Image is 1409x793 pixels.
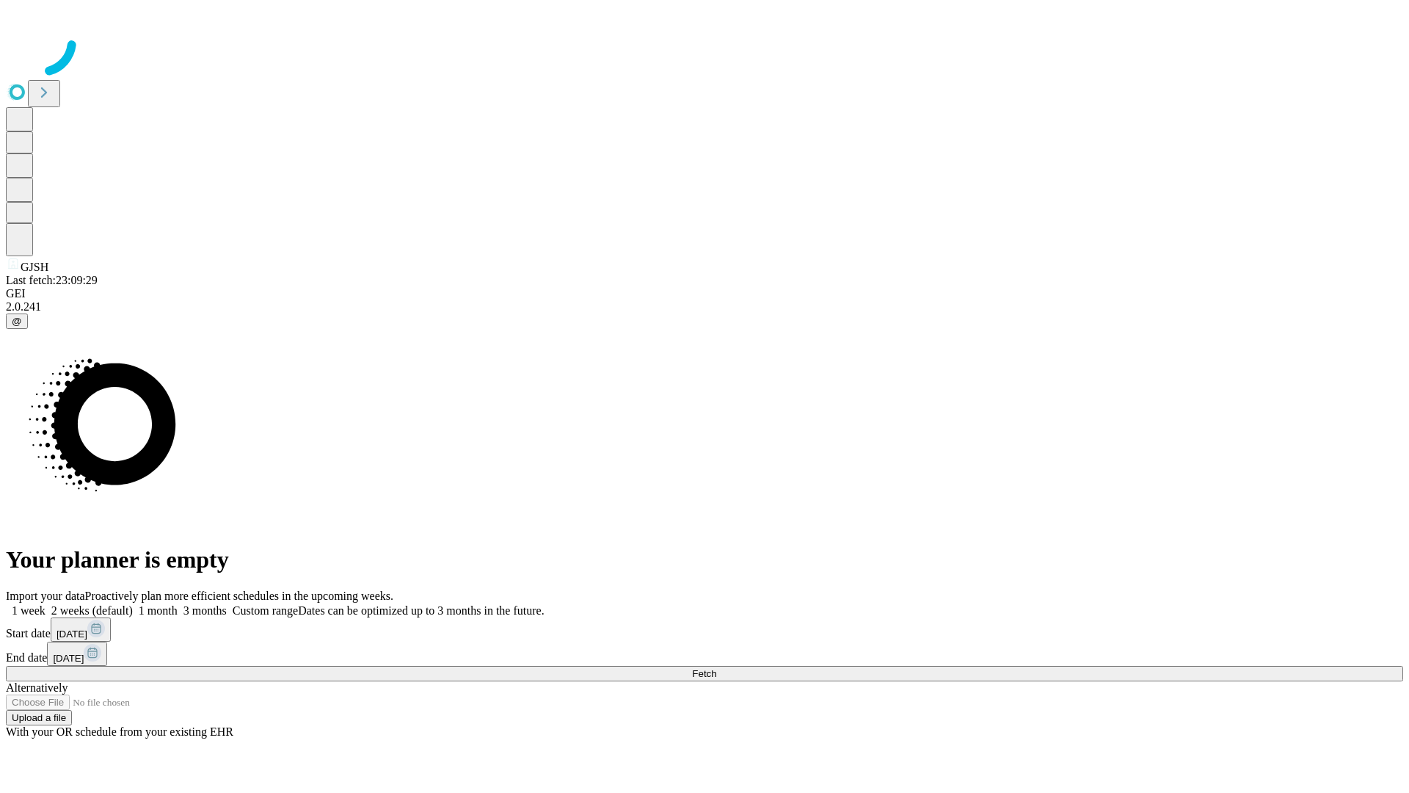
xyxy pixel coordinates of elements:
[6,314,28,329] button: @
[6,287,1403,300] div: GEI
[85,590,393,602] span: Proactively plan more efficient schedules in the upcoming weeks.
[6,274,98,286] span: Last fetch: 23:09:29
[6,590,85,602] span: Import your data
[51,604,133,617] span: 2 weeks (default)
[6,546,1403,573] h1: Your planner is empty
[57,629,87,640] span: [DATE]
[183,604,227,617] span: 3 months
[298,604,544,617] span: Dates can be optimized up to 3 months in the future.
[53,653,84,664] span: [DATE]
[139,604,178,617] span: 1 month
[6,681,68,694] span: Alternatively
[692,668,716,679] span: Fetch
[47,642,107,666] button: [DATE]
[51,618,111,642] button: [DATE]
[233,604,298,617] span: Custom range
[6,642,1403,666] div: End date
[6,710,72,725] button: Upload a file
[6,725,233,738] span: With your OR schedule from your existing EHR
[12,604,45,617] span: 1 week
[6,618,1403,642] div: Start date
[21,261,48,273] span: GJSH
[12,316,22,327] span: @
[6,300,1403,314] div: 2.0.241
[6,666,1403,681] button: Fetch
